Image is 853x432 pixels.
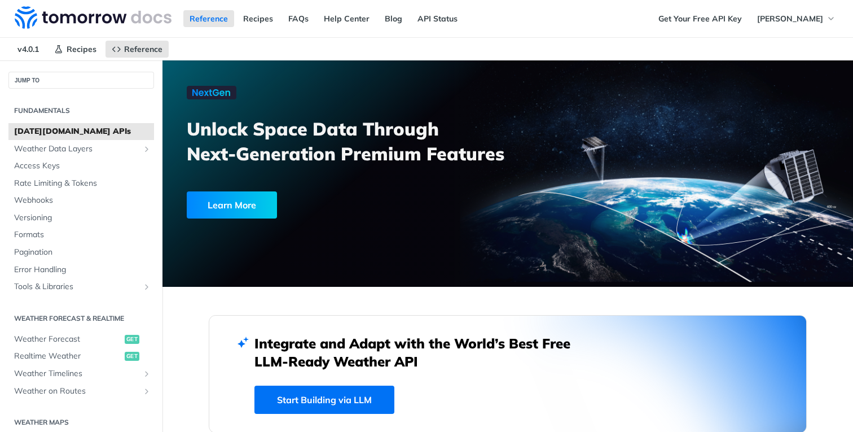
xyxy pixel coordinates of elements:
button: Show subpages for Weather on Routes [142,387,151,396]
span: Tools & Libraries [14,281,139,293]
a: Weather Forecastget [8,331,154,348]
a: Weather on RoutesShow subpages for Weather on Routes [8,383,154,400]
a: Recipes [237,10,279,27]
a: Access Keys [8,158,154,174]
button: Show subpages for Weather Timelines [142,369,151,378]
span: Realtime Weather [14,351,122,362]
a: Weather TimelinesShow subpages for Weather Timelines [8,365,154,382]
a: Rate Limiting & Tokens [8,175,154,192]
a: Error Handling [8,261,154,278]
img: NextGen [187,86,236,99]
span: [DATE][DOMAIN_NAME] APIs [14,126,151,137]
button: [PERSON_NAME] [751,10,842,27]
a: Get Your Free API Key [652,10,748,27]
a: Learn More [187,191,453,219]
a: [DATE][DOMAIN_NAME] APIs [8,123,154,140]
h2: Weather Forecast & realtime [8,313,154,324]
h2: Integrate and Adapt with the World’s Best Free LLM-Ready Weather API [254,334,587,370]
a: Help Center [318,10,376,27]
a: Formats [8,226,154,243]
span: Reference [124,44,162,54]
a: Webhooks [8,192,154,209]
span: Formats [14,229,151,241]
a: FAQs [282,10,315,27]
img: Tomorrow.io Weather API Docs [15,6,172,29]
a: Reference [183,10,234,27]
span: Rate Limiting & Tokens [14,178,151,189]
a: Weather Data LayersShow subpages for Weather Data Layers [8,141,154,158]
span: [PERSON_NAME] [757,14,823,24]
a: API Status [411,10,464,27]
h3: Unlock Space Data Through Next-Generation Premium Features [187,116,520,166]
span: Error Handling [14,264,151,276]
div: Learn More [187,191,277,219]
h2: Weather Maps [8,417,154,427]
a: Realtime Weatherget [8,348,154,365]
button: Show subpages for Tools & Libraries [142,282,151,291]
span: Recipes [67,44,96,54]
span: Weather Forecast [14,334,122,345]
span: Versioning [14,212,151,224]
span: Pagination [14,247,151,258]
a: Pagination [8,244,154,261]
a: Versioning [8,210,154,226]
button: JUMP TO [8,72,154,89]
span: Weather Data Layers [14,143,139,155]
button: Show subpages for Weather Data Layers [142,145,151,154]
span: get [125,352,139,361]
a: Recipes [48,41,103,58]
a: Reference [105,41,169,58]
span: Weather Timelines [14,368,139,379]
span: get [125,335,139,344]
h2: Fundamentals [8,106,154,116]
span: v4.0.1 [11,41,45,58]
a: Blog [379,10,408,27]
span: Access Keys [14,160,151,172]
a: Tools & LibrariesShow subpages for Tools & Libraries [8,278,154,295]
span: Webhooks [14,195,151,206]
a: Start Building via LLM [254,386,394,414]
span: Weather on Routes [14,386,139,397]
